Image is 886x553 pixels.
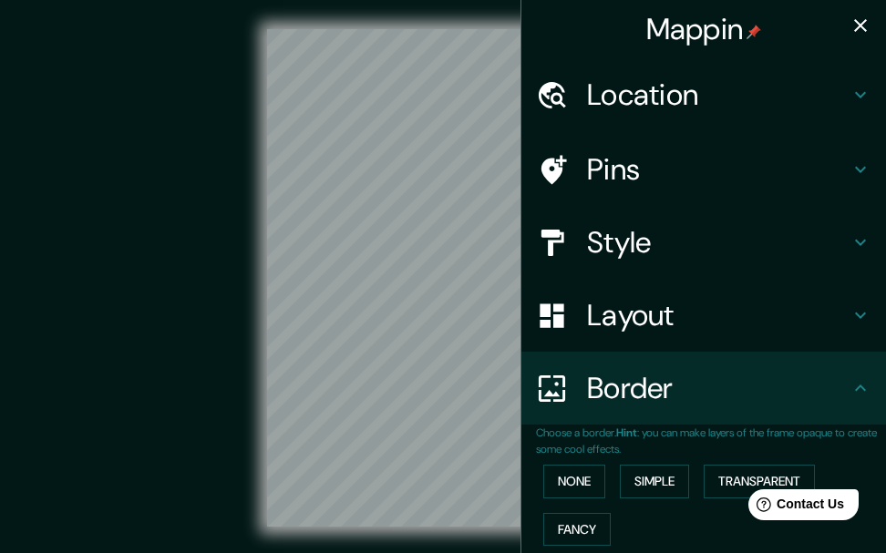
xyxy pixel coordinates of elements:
button: Fancy [543,513,611,547]
h4: Location [587,77,850,113]
div: Location [521,58,886,131]
p: Choose a border. : you can make layers of the frame opaque to create some cool effects. [536,425,886,457]
div: Style [521,206,886,279]
div: Border [521,352,886,425]
h4: Pins [587,151,850,188]
button: Simple [620,465,689,498]
div: Layout [521,279,886,352]
div: Pins [521,133,886,206]
h4: Layout [587,297,850,333]
iframe: Help widget launcher [724,482,866,533]
img: pin-icon.png [747,25,761,39]
h4: Style [587,224,850,261]
h4: Mappin [646,11,762,47]
button: None [543,465,605,498]
canvas: Map [267,29,619,527]
h4: Border [587,370,850,406]
button: Transparent [704,465,815,498]
b: Hint [616,425,637,440]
